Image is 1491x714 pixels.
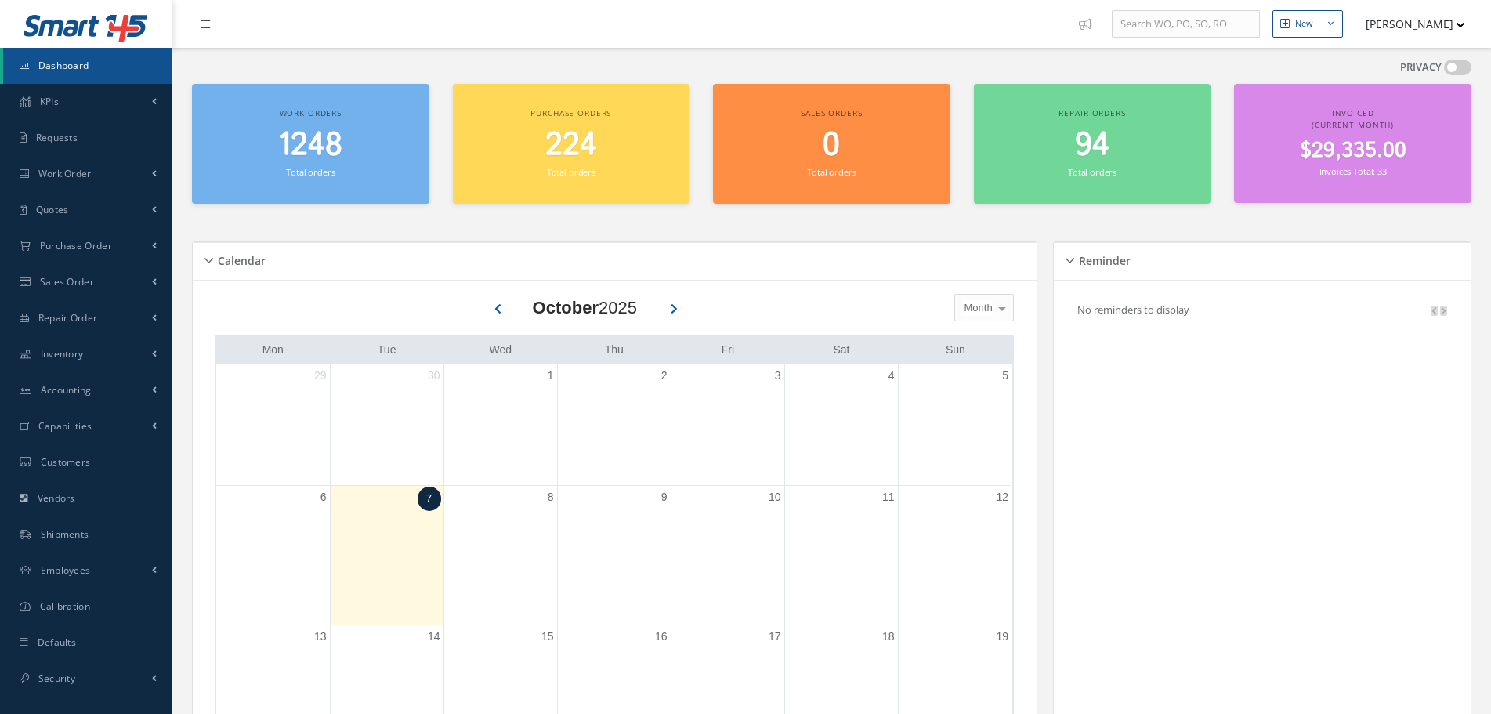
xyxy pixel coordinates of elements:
[36,131,78,144] span: Requests
[658,486,671,509] a: October 9, 2025
[1074,249,1131,268] h5: Reminder
[1075,123,1109,168] span: 94
[652,625,671,648] a: October 16, 2025
[418,487,441,511] a: October 7, 2025
[486,340,515,360] a: Wednesday
[443,364,557,486] td: October 1, 2025
[453,84,690,204] a: Purchase orders 224 Total orders
[1068,166,1116,178] small: Total orders
[1112,10,1260,38] input: Search WO, PO, SO, RO
[1319,165,1387,177] small: Invoices Total: 33
[216,485,330,625] td: October 6, 2025
[557,485,671,625] td: October 9, 2025
[602,340,627,360] a: Thursday
[993,625,1011,648] a: October 19, 2025
[38,636,76,649] span: Defaults
[330,364,443,486] td: September 30, 2025
[1400,60,1442,75] label: PRIVACY
[961,300,993,316] span: Month
[718,340,737,360] a: Friday
[286,166,335,178] small: Total orders
[38,59,89,72] span: Dashboard
[41,347,84,361] span: Inventory
[1234,84,1471,203] a: Invoiced (Current Month) $29,335.00 Invoices Total: 33
[885,364,898,387] a: October 4, 2025
[545,364,557,387] a: October 1, 2025
[765,486,784,509] a: October 10, 2025
[40,95,59,108] span: KPIs
[330,485,443,625] td: October 7, 2025
[1351,9,1465,39] button: [PERSON_NAME]
[425,625,443,648] a: October 14, 2025
[38,419,92,433] span: Capabilities
[1300,136,1406,166] span: $29,335.00
[533,298,599,317] b: October
[192,84,429,204] a: Work orders 1248 Total orders
[311,625,330,648] a: October 13, 2025
[879,625,898,648] a: October 18, 2025
[533,295,637,321] div: 2025
[784,364,898,486] td: October 4, 2025
[40,600,90,613] span: Calibration
[713,84,950,204] a: Sales orders 0 Total orders
[40,239,112,252] span: Purchase Order
[545,486,557,509] a: October 8, 2025
[38,491,75,505] span: Vendors
[41,527,89,541] span: Shipments
[545,123,597,168] span: 224
[784,485,898,625] td: October 11, 2025
[807,166,856,178] small: Total orders
[375,340,400,360] a: Tuesday
[259,340,287,360] a: Monday
[547,166,595,178] small: Total orders
[765,625,784,648] a: October 17, 2025
[1332,107,1374,118] span: Invoiced
[879,486,898,509] a: October 11, 2025
[974,84,1211,204] a: Repair orders 94 Total orders
[772,364,784,387] a: October 3, 2025
[671,364,784,486] td: October 3, 2025
[40,275,94,288] span: Sales Order
[898,364,1011,486] td: October 5, 2025
[557,364,671,486] td: October 2, 2025
[216,364,330,486] td: September 29, 2025
[823,123,840,168] span: 0
[38,167,92,180] span: Work Order
[41,455,91,469] span: Customers
[278,123,342,168] span: 1248
[1312,119,1394,130] span: (Current Month)
[36,203,69,216] span: Quotes
[3,48,172,84] a: Dashboard
[38,672,75,685] span: Security
[831,340,853,360] a: Saturday
[943,340,968,360] a: Sunday
[898,485,1011,625] td: October 12, 2025
[41,383,92,397] span: Accounting
[658,364,671,387] a: October 2, 2025
[41,564,91,577] span: Employees
[801,107,862,118] span: Sales orders
[317,486,330,509] a: October 6, 2025
[1295,17,1313,31] div: New
[213,249,266,268] h5: Calendar
[38,311,98,324] span: Repair Order
[443,485,557,625] td: October 8, 2025
[1272,10,1343,38] button: New
[999,364,1011,387] a: October 5, 2025
[1059,107,1125,118] span: Repair orders
[311,364,330,387] a: September 29, 2025
[993,486,1011,509] a: October 12, 2025
[280,107,342,118] span: Work orders
[1077,303,1189,317] p: No reminders to display
[538,625,557,648] a: October 15, 2025
[530,107,611,118] span: Purchase orders
[671,485,784,625] td: October 10, 2025
[425,364,443,387] a: September 30, 2025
